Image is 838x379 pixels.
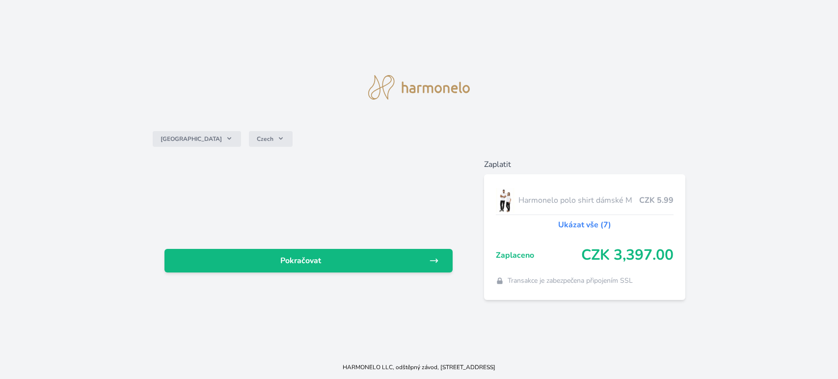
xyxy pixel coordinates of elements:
[508,276,633,286] span: Transakce je zabezpečena připojením SSL
[172,255,429,267] span: Pokračovat
[153,131,241,147] button: [GEOGRAPHIC_DATA]
[581,246,674,264] span: CZK 3,397.00
[496,188,514,213] img: tricka-lo.jpg
[164,249,453,272] a: Pokračovat
[518,194,639,206] span: Harmonelo polo shirt dámské M
[484,159,685,170] h6: Zaplatit
[496,249,581,261] span: Zaplaceno
[639,194,674,206] span: CZK 5.99
[249,131,293,147] button: Czech
[368,75,470,100] img: logo.svg
[161,135,222,143] span: [GEOGRAPHIC_DATA]
[558,219,611,231] a: Ukázat vše (7)
[257,135,273,143] span: Czech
